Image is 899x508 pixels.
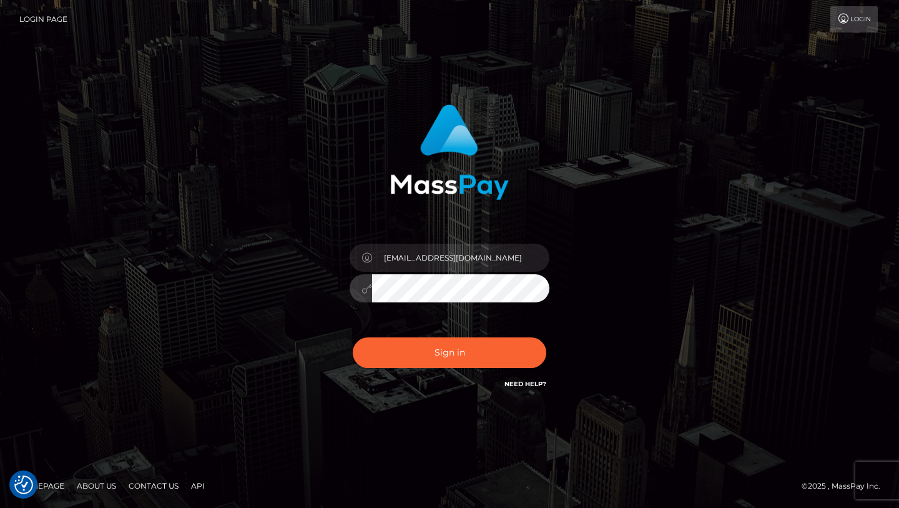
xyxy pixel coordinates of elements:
a: API [186,476,210,496]
input: Username... [372,244,549,272]
img: MassPay Login [390,104,509,200]
a: About Us [72,476,121,496]
img: Revisit consent button [14,476,33,494]
button: Consent Preferences [14,476,33,494]
a: Login Page [19,6,67,32]
a: Login [830,6,878,32]
a: Need Help? [504,380,546,388]
div: © 2025 , MassPay Inc. [802,479,890,493]
button: Sign in [353,337,546,368]
a: Homepage [14,476,69,496]
a: Contact Us [124,476,184,496]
